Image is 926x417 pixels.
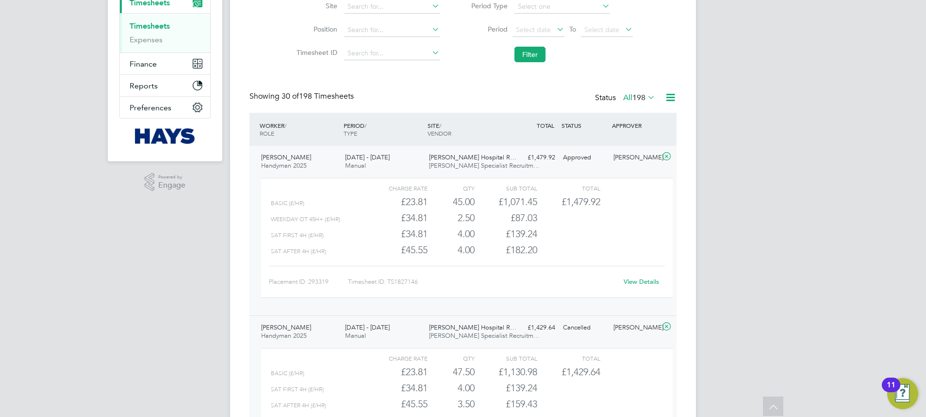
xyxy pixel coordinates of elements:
span: Basic (£/HR) [271,370,304,377]
button: Open Resource Center, 11 new notifications [887,378,918,409]
div: £23.81 [365,194,428,210]
span: Select date [584,25,619,34]
div: Total [537,182,600,194]
div: Charge rate [365,352,428,364]
div: Placement ID: 293319 [269,274,348,290]
span: Preferences [130,103,171,112]
div: Sub Total [475,352,537,364]
div: 47.50 [428,364,475,380]
span: To [566,23,579,35]
label: Period [464,25,508,34]
div: Charge rate [365,182,428,194]
span: Handyman 2025 [261,331,307,340]
button: Filter [514,47,546,62]
div: Showing [249,91,356,102]
span: £1,429.64 [562,366,600,378]
a: Expenses [130,35,163,44]
div: 4.00 [428,226,475,242]
input: Search for... [344,47,440,60]
span: [PERSON_NAME] Hospital R… [429,153,516,161]
div: £45.55 [365,396,428,412]
div: Sub Total [475,182,537,194]
input: Search for... [344,23,440,37]
span: TYPE [344,129,357,137]
span: 30 of [281,91,299,101]
span: Sat after 4h (£/HR) [271,402,326,409]
span: Sat first 4h (£/HR) [271,386,324,393]
a: View Details [624,278,659,286]
label: Timesheet ID [294,48,337,57]
div: PERIOD [341,117,425,142]
span: Sat first 4h (£/HR) [271,232,324,239]
div: 4.00 [428,242,475,258]
span: [DATE] - [DATE] [345,323,390,331]
div: 2.50 [428,210,475,226]
span: 198 [632,93,645,103]
div: £34.81 [365,210,428,226]
button: Finance [120,53,210,74]
div: £1,429.64 [509,320,559,336]
span: [PERSON_NAME] Specialist Recruitm… [429,161,540,170]
span: Basic (£/HR) [271,200,304,207]
img: hays-logo-retina.png [135,128,196,144]
span: [DATE] - [DATE] [345,153,390,161]
span: [PERSON_NAME] Specialist Recruitm… [429,331,540,340]
div: QTY [428,182,475,194]
a: Go to home page [119,128,211,144]
label: All [623,93,655,103]
span: VENDOR [428,129,451,137]
a: Timesheets [130,21,170,31]
div: £1,479.92 [509,150,559,166]
span: 198 Timesheets [281,91,354,101]
span: Weekday OT 45h+ (£/HR) [271,216,340,223]
span: Manual [345,161,366,170]
div: Cancelled [559,320,610,336]
label: Position [294,25,337,34]
div: Status [595,91,657,105]
span: / [284,122,286,129]
label: Period Type [464,1,508,10]
div: £45.55 [365,242,428,258]
label: Site [294,1,337,10]
span: Manual [345,331,366,340]
span: TOTAL [537,122,554,129]
div: 3.50 [428,396,475,412]
div: £1,130.98 [475,364,537,380]
div: Timesheets [120,13,210,52]
div: £1,071.45 [475,194,537,210]
span: Sat after 4h (£/HR) [271,248,326,255]
span: Handyman 2025 [261,161,307,170]
span: / [439,122,441,129]
div: £139.24 [475,380,537,396]
div: £23.81 [365,364,428,380]
span: Select date [516,25,551,34]
span: £1,479.92 [562,196,600,208]
div: SITE [425,117,509,142]
a: Powered byEngage [145,173,186,191]
span: [PERSON_NAME] [261,153,311,161]
span: Engage [158,181,185,190]
div: £34.81 [365,226,428,242]
div: 4.00 [428,380,475,396]
div: £87.03 [475,210,537,226]
button: Reports [120,75,210,96]
div: £182.20 [475,242,537,258]
div: STATUS [559,117,610,134]
div: £34.81 [365,380,428,396]
div: £159.43 [475,396,537,412]
span: [PERSON_NAME] Hospital R… [429,323,516,331]
div: 11 [887,385,895,398]
div: Total [537,352,600,364]
div: WORKER [257,117,341,142]
span: Finance [130,59,157,69]
div: [PERSON_NAME] [610,150,660,166]
div: QTY [428,352,475,364]
div: Timesheet ID: TS1827146 [348,274,617,290]
span: ROLE [260,129,274,137]
div: 45.00 [428,194,475,210]
div: APPROVER [610,117,660,134]
span: Powered by [158,173,185,181]
div: [PERSON_NAME] [610,320,660,336]
button: Preferences [120,97,210,118]
span: [PERSON_NAME] [261,323,311,331]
